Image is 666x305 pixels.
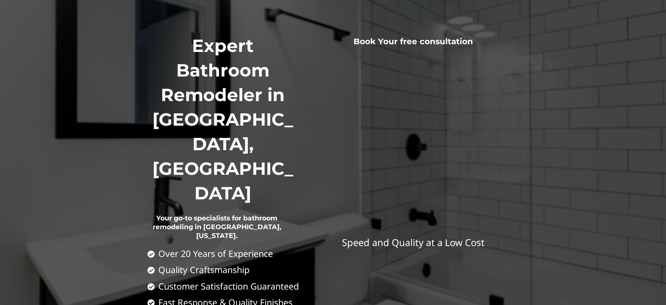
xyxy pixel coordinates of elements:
[147,206,287,249] h2: Your go-to specialists for bathroom remodeling in [GEOGRAPHIC_DATA], [US_STATE].
[157,281,299,291] span: Customer Satisfaction Guaranteed
[298,40,528,279] iframe: Website Form
[157,249,273,258] span: Over 20 Years of Experience
[308,37,519,47] h3: Book Your free consultation
[342,236,485,249] span: Speed and Quality at a Low Cost
[147,34,299,206] h1: Expert Bathroom Remodeler in [GEOGRAPHIC_DATA], [GEOGRAPHIC_DATA]
[157,265,249,274] span: Quality Craftsmanship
